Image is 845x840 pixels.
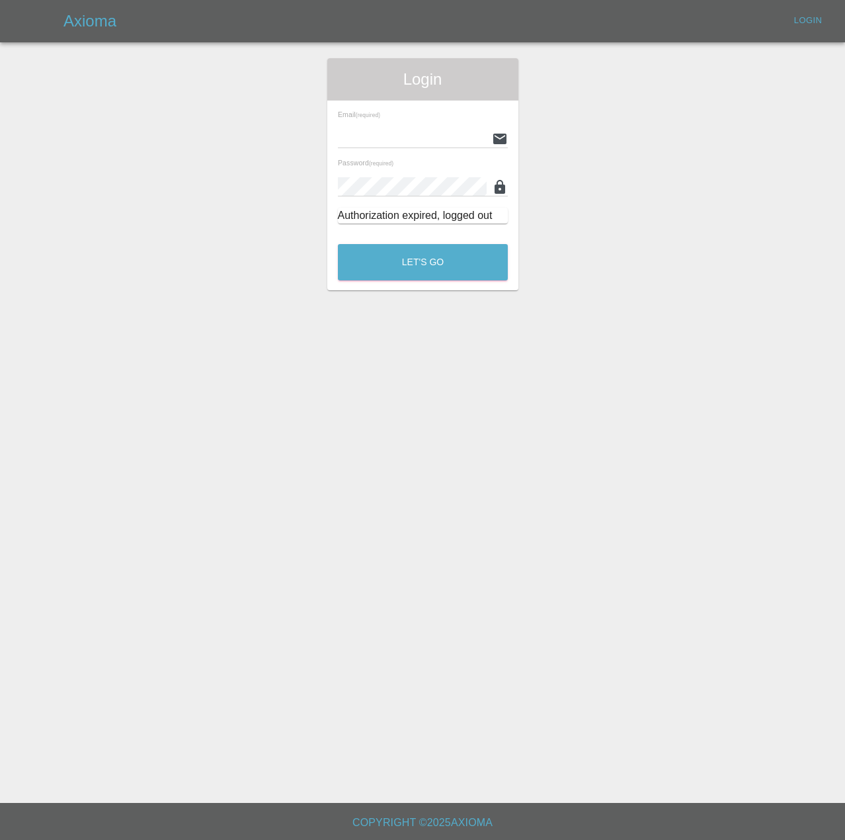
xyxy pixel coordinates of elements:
[338,110,380,118] span: Email
[338,69,508,90] span: Login
[63,11,116,32] h5: Axioma
[355,112,380,118] small: (required)
[338,244,508,280] button: Let's Go
[11,814,834,832] h6: Copyright © 2025 Axioma
[338,208,508,224] div: Authorization expired, logged out
[368,161,393,167] small: (required)
[787,11,829,31] a: Login
[338,159,393,167] span: Password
